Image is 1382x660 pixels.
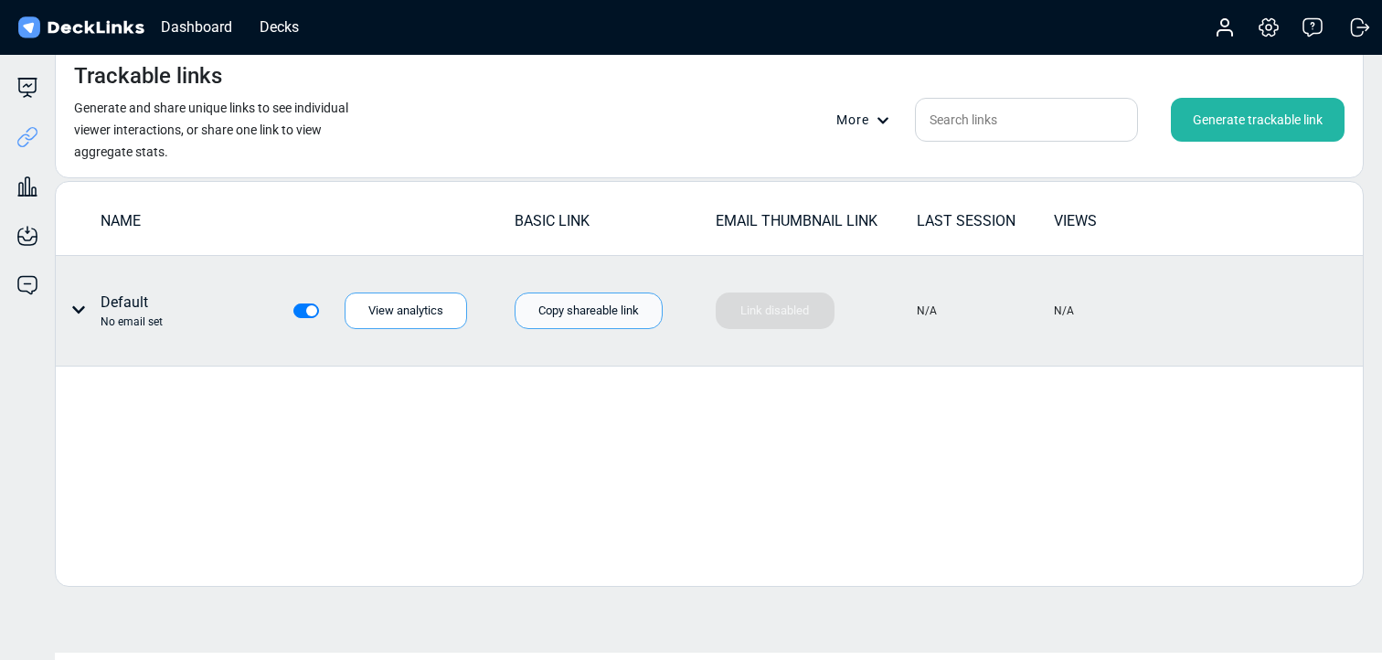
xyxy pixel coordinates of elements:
h4: Trackable links [74,63,222,90]
input: Search links [915,98,1138,142]
div: More [836,111,900,130]
div: N/A [1054,303,1074,319]
div: VIEWS [1054,210,1189,232]
img: DeckLinks [15,15,147,41]
td: BASIC LINK [514,209,715,241]
div: NAME [101,210,513,232]
div: No email set [101,314,163,330]
small: Generate and share unique links to see individual viewer interactions, or share one link to view ... [74,101,348,159]
div: Generate trackable link [1171,98,1345,142]
div: View analytics [345,293,467,329]
div: Default [101,292,163,330]
td: EMAIL THUMBNAIL LINK [715,209,916,241]
div: Decks [250,16,308,38]
div: N/A [917,303,937,319]
div: Dashboard [152,16,241,38]
div: Copy shareable link [515,293,663,329]
div: LAST SESSION [917,210,1052,232]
